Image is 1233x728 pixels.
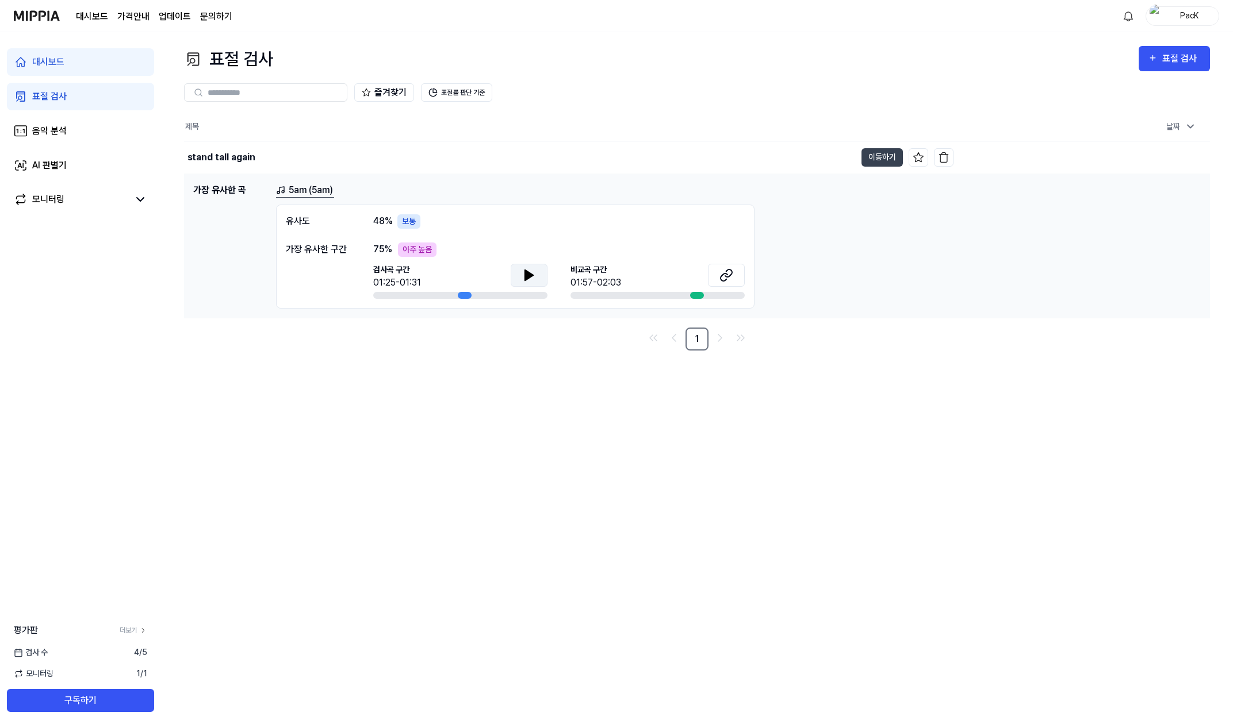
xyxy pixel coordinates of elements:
span: 검사곡 구간 [373,264,421,276]
a: 음악 분석 [7,117,154,145]
div: 유사도 [286,214,350,229]
button: profilePacK [1146,6,1219,26]
a: Go to last page [732,329,750,347]
a: 문의하기 [200,10,232,24]
h1: 가장 유사한 곡 [193,183,267,309]
a: 5am (5am) [276,183,334,198]
button: 표절률 판단 기준 [421,83,492,102]
div: 01:25-01:31 [373,276,421,290]
a: 가격안내 [117,10,150,24]
div: 아주 높음 [398,242,436,257]
th: 제목 [184,113,954,141]
button: 구독하기 [7,689,154,712]
a: 대시보드 [76,10,108,24]
span: 평가판 [14,623,38,637]
img: delete [938,152,949,163]
a: 모니터링 [14,192,129,206]
div: stand tall again [187,151,255,164]
a: 더보기 [120,625,147,635]
span: 검사 수 [14,646,48,658]
td: [DATE] 오후 4:35 [954,141,1210,174]
button: 이동하기 [861,148,903,167]
a: 업데이트 [159,10,191,24]
button: 표절 검사 [1139,46,1210,71]
a: 1 [686,328,709,350]
a: Go to first page [644,329,663,347]
a: 대시보드 [7,48,154,76]
div: 날짜 [1162,117,1201,136]
nav: pagination [184,328,1210,350]
div: 표절 검사 [184,46,273,72]
div: 모니터링 [32,192,64,206]
div: 표절 검사 [1162,51,1201,66]
img: profile [1150,5,1163,28]
button: 즐겨찾기 [354,83,414,102]
div: 가장 유사한 구간 [286,242,350,256]
div: 대시보드 [32,55,64,69]
span: 비교곡 구간 [570,264,621,276]
span: 4 / 5 [134,646,147,658]
a: 표절 검사 [7,83,154,110]
a: Go to previous page [665,329,683,347]
span: 75 % [373,242,392,256]
span: 모니터링 [14,668,53,680]
div: 표절 검사 [32,90,67,103]
div: 01:57-02:03 [570,276,621,290]
div: 보통 [397,214,420,229]
a: AI 판별기 [7,152,154,179]
div: AI 판별기 [32,159,67,172]
span: 48 % [373,214,393,228]
img: 알림 [1121,9,1135,23]
div: PacK [1167,9,1212,22]
div: 음악 분석 [32,124,67,138]
span: 1 / 1 [136,668,147,680]
a: Go to next page [711,329,729,347]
